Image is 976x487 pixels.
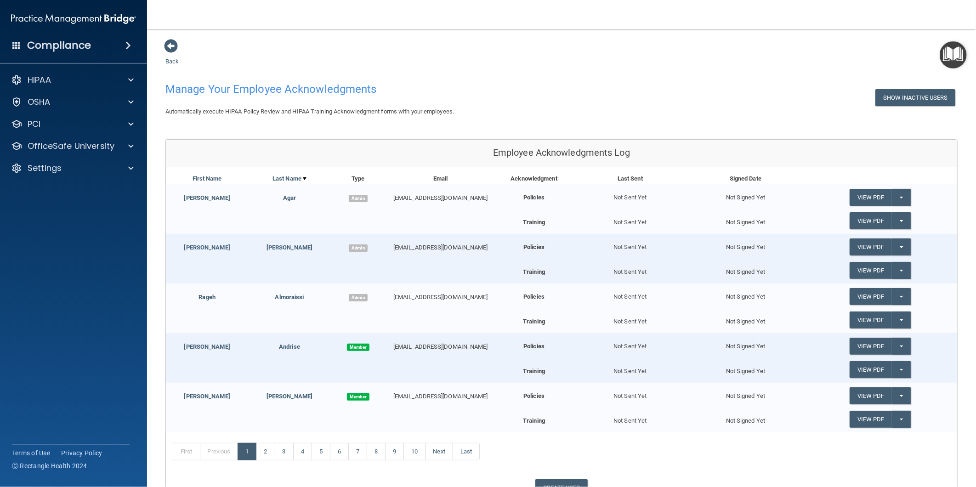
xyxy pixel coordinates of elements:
span: Ⓒ Rectangle Health 2024 [12,461,87,470]
a: [PERSON_NAME] [184,194,230,201]
a: Terms of Use [12,448,50,458]
a: First Name [193,173,222,184]
a: View PDF [850,361,892,378]
div: [EMAIL_ADDRESS][DOMAIN_NAME] [386,391,495,402]
div: [EMAIL_ADDRESS][DOMAIN_NAME] [386,292,495,303]
a: [PERSON_NAME] [184,244,230,251]
div: Not Sent Yet [573,283,688,302]
a: Almoraissi [275,294,304,300]
h4: Manage Your Employee Acknowledgments [165,83,622,95]
div: Not Signed Yet [688,262,803,277]
a: [PERSON_NAME] [184,343,230,350]
a: 1 [238,443,256,460]
a: View PDF [850,387,892,404]
img: PMB logo [11,10,136,28]
a: 8 [367,443,386,460]
b: Policies [523,194,545,201]
span: Automatically execute HIPAA Policy Review and HIPAA Training Acknowledgment forms with your emplo... [165,108,454,115]
p: OSHA [28,96,51,108]
div: Not Signed Yet [688,383,803,402]
a: Privacy Policy [61,448,102,458]
a: [PERSON_NAME] [267,393,312,400]
a: Back [165,47,179,65]
div: Not Sent Yet [573,311,688,327]
a: Agar [283,194,296,201]
div: Type [331,173,386,184]
div: [EMAIL_ADDRESS][DOMAIN_NAME] [386,341,495,352]
a: 6 [330,443,349,460]
p: HIPAA [28,74,51,85]
a: Previous [200,443,238,460]
a: [PERSON_NAME] [184,393,230,400]
b: Policies [523,243,545,250]
h4: Compliance [27,39,91,52]
span: Member [347,393,369,401]
a: 10 [403,443,426,460]
span: Admin [349,195,367,202]
a: View PDF [850,212,892,229]
button: Show Inactive Users [875,89,955,106]
a: First [173,443,200,460]
a: Andrise [279,343,300,350]
b: Training [523,268,545,275]
a: View PDF [850,238,892,255]
a: OSHA [11,96,134,108]
a: 4 [293,443,312,460]
div: Not Sent Yet [573,234,688,253]
div: Employee Acknowledgments Log [166,140,957,166]
a: View PDF [850,338,892,355]
div: Not Sent Yet [573,383,688,402]
div: Not Sent Yet [573,361,688,377]
span: Member [347,344,369,351]
div: Not Signed Yet [688,234,803,253]
b: Training [523,368,545,374]
div: Not Signed Yet [688,311,803,327]
div: Not Sent Yet [573,262,688,277]
a: PCI [11,119,134,130]
a: Last Name [272,173,306,184]
b: Training [523,219,545,226]
p: OfficeSafe University [28,141,114,152]
span: Admin [349,294,367,301]
a: [PERSON_NAME] [267,244,312,251]
div: Acknowledgment [496,173,573,184]
a: 5 [312,443,330,460]
a: 2 [256,443,275,460]
b: Policies [523,293,545,300]
div: Not Signed Yet [688,212,803,228]
a: Last [453,443,480,460]
a: Next [426,443,453,460]
a: View PDF [850,288,892,305]
div: Email [386,173,495,184]
a: 7 [348,443,367,460]
div: [EMAIL_ADDRESS][DOMAIN_NAME] [386,242,495,253]
span: Admin [349,244,367,252]
div: Not Sent Yet [573,184,688,203]
div: Not Signed Yet [688,283,803,302]
b: Policies [523,343,545,350]
a: View PDF [850,311,892,328]
div: [EMAIL_ADDRESS][DOMAIN_NAME] [386,193,495,204]
a: Settings [11,163,134,174]
p: Settings [28,163,62,174]
a: 9 [385,443,404,460]
div: Not Signed Yet [688,184,803,203]
div: Signed Date [688,173,803,184]
a: Rageh [199,294,216,300]
b: Training [523,417,545,424]
button: Open Resource Center [940,41,967,68]
div: Not Signed Yet [688,361,803,377]
iframe: Drift Widget Chat Controller [818,423,965,459]
a: OfficeSafe University [11,141,134,152]
a: View PDF [850,411,892,428]
div: Not Signed Yet [688,333,803,352]
div: Not Signed Yet [688,411,803,426]
b: Training [523,318,545,325]
div: Not Sent Yet [573,212,688,228]
a: View PDF [850,189,892,206]
div: Not Sent Yet [573,333,688,352]
div: Last Sent [573,173,688,184]
a: View PDF [850,262,892,279]
div: Not Sent Yet [573,411,688,426]
a: 3 [275,443,294,460]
